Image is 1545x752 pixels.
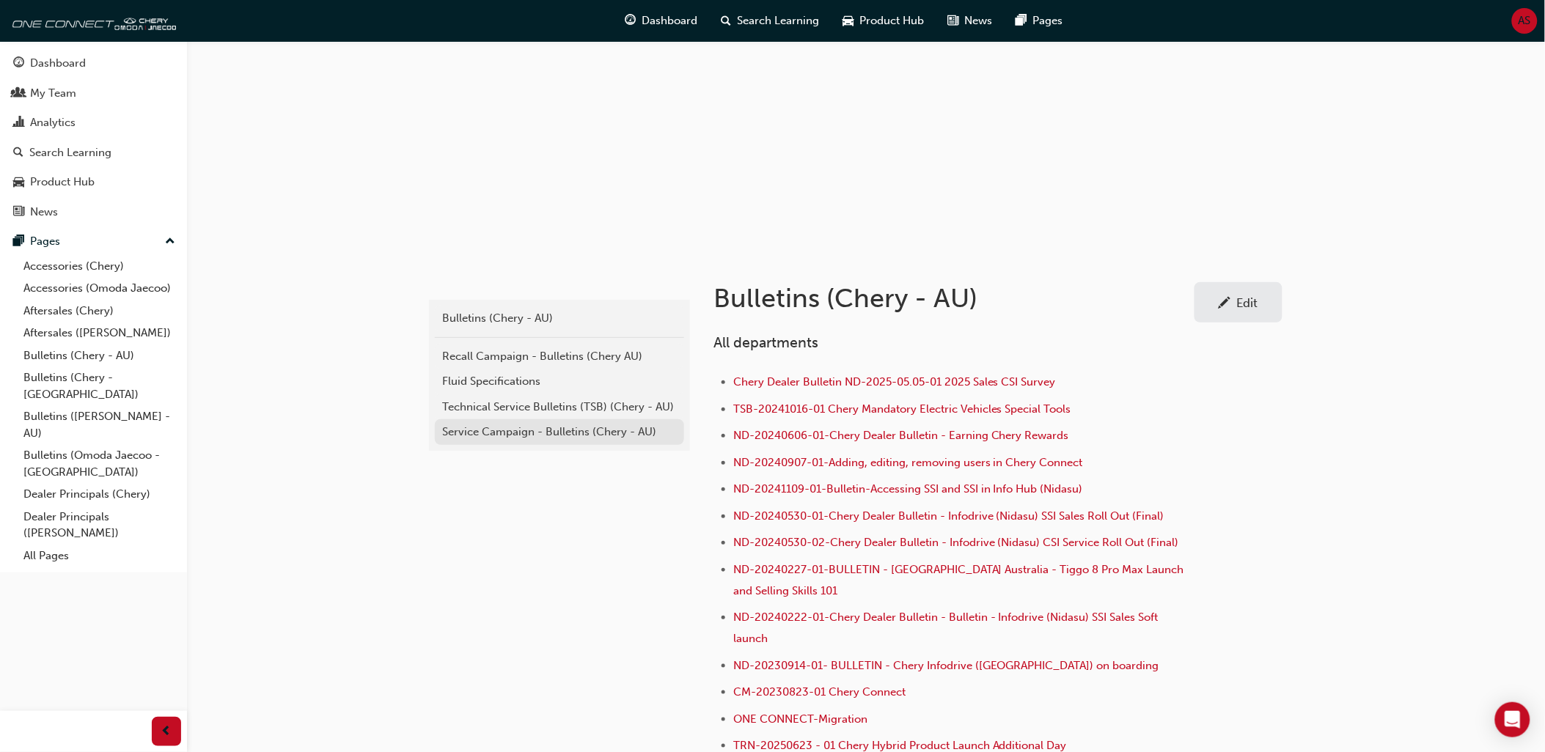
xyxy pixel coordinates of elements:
[722,12,732,30] span: search-icon
[733,739,1067,752] a: TRN-20250623 - 01 Chery Hybrid Product Launch Additional Day
[13,235,24,248] span: pages-icon
[442,373,677,390] div: Fluid Specifications
[13,206,24,219] span: news-icon
[18,344,181,367] a: Bulletins (Chery - AU)
[6,50,181,77] a: Dashboard
[1237,295,1258,310] div: Edit
[832,6,936,36] a: car-iconProduct Hub
[6,139,181,166] a: Search Learning
[733,685,906,698] a: CM-20230823-01 Chery Connect
[442,348,677,365] div: Recall Campaign - Bulletins (Chery AU)
[6,80,181,107] a: My Team
[13,117,24,130] span: chart-icon
[30,174,95,191] div: Product Hub
[6,199,181,226] a: News
[1016,12,1027,30] span: pages-icon
[1495,702,1530,737] div: Open Intercom Messenger
[733,456,1083,469] a: ND-20240907-01-Adding, editing, removing users in Chery Connect
[6,228,181,255] button: Pages
[13,87,24,100] span: people-icon
[1005,6,1075,36] a: pages-iconPages
[30,114,76,131] div: Analytics
[1519,12,1531,29] span: AS
[18,444,181,483] a: Bulletins (Omoda Jaecoo - [GEOGRAPHIC_DATA])
[6,47,181,228] button: DashboardMy TeamAnalyticsSearch LearningProduct HubNews
[965,12,993,29] span: News
[1194,282,1282,322] a: Edit
[7,6,176,35] img: oneconnect
[18,366,181,405] a: Bulletins (Chery - [GEOGRAPHIC_DATA])
[936,6,1005,36] a: news-iconNews
[18,405,181,444] a: Bulletins ([PERSON_NAME] - AU)
[625,12,636,30] span: guage-icon
[733,611,1161,645] a: ND-20240222-01-Chery Dealer Bulletin - Bulletin - Infodrive (Nidasu) SSI Sales Soft launch
[13,176,24,189] span: car-icon
[435,394,684,420] a: Technical Service Bulletins (TSB) (Chery - AU)
[1033,12,1063,29] span: Pages
[713,334,818,351] span: All departments
[442,399,677,416] div: Technical Service Bulletins (TSB) (Chery - AU)
[1219,297,1231,312] span: pencil-icon
[13,147,23,160] span: search-icon
[6,109,181,136] a: Analytics
[165,232,175,251] span: up-icon
[6,169,181,196] a: Product Hub
[733,402,1071,416] a: TSB-20241016-01 Chery Mandatory Electric Vehicles Special Tools
[435,306,684,331] a: Bulletins (Chery - AU)
[18,545,181,567] a: All Pages
[713,282,1194,314] h1: Bulletins (Chery - AU)
[161,723,172,741] span: prev-icon
[733,712,867,726] a: ONE CONNECT-Migration
[733,659,1159,672] a: ND-20230914-01- BULLETIN - Chery Infodrive ([GEOGRAPHIC_DATA]) on boarding
[642,12,698,29] span: Dashboard
[18,322,181,344] a: Aftersales ([PERSON_NAME])
[738,12,820,29] span: Search Learning
[435,344,684,369] a: Recall Campaign - Bulletins (Chery AU)
[1512,8,1538,34] button: AS
[733,482,1083,495] a: ND-20241109-01-Bulletin-Accessing SSI and SSI in Info Hub (Nidasu)
[30,233,60,250] div: Pages
[733,536,1179,549] a: ND-20240530-02-Chery Dealer Bulletin - Infodrive (Nidasu) CSI Service Roll Out (Final)
[435,419,684,445] a: Service Campaign - Bulletins (Chery - AU)
[442,310,677,327] div: Bulletins (Chery - AU)
[733,375,1056,388] a: Chery Dealer Bulletin ND-2025-05.05-01 2025 Sales CSI Survey
[442,424,677,440] div: Service Campaign - Bulletins (Chery - AU)
[18,255,181,278] a: Accessories (Chery)
[18,277,181,300] a: Accessories (Omoda Jaecoo)
[710,6,832,36] a: search-iconSearch Learning
[733,509,1164,523] a: ND-20240530-01-Chery Dealer Bulletin - Infodrive (Nidasu) SSI Sales Roll Out (Final)
[843,12,854,30] span: car-icon
[18,506,181,545] a: Dealer Principals ([PERSON_NAME])
[18,300,181,322] a: Aftersales (Chery)
[435,369,684,394] a: Fluid Specifications
[614,6,710,36] a: guage-iconDashboard
[29,144,111,161] div: Search Learning
[18,483,181,506] a: Dealer Principals (Chery)
[30,204,58,221] div: News
[30,55,86,72] div: Dashboard
[733,429,1069,442] a: ND-20240606-01-Chery Dealer Bulletin - Earning Chery Rewards
[948,12,959,30] span: news-icon
[30,85,76,102] div: My Team
[860,12,925,29] span: Product Hub
[13,57,24,70] span: guage-icon
[733,563,1187,597] a: ND-20240227-01-BULLETIN - [GEOGRAPHIC_DATA] Australia - Tiggo 8 Pro Max Launch and Selling Skills...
